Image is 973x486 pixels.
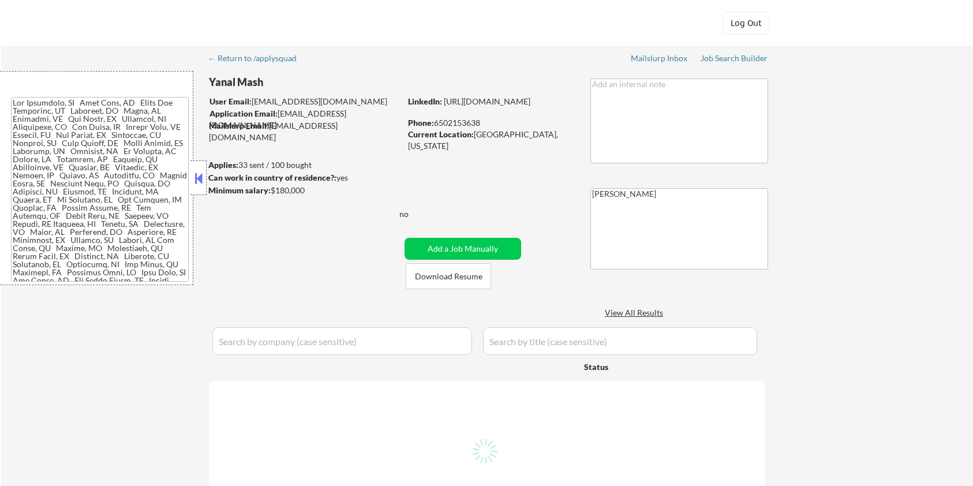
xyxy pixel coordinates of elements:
[605,307,667,319] div: View All Results
[208,159,401,171] div: 33 sent / 100 bought
[631,54,688,65] a: Mailslurp Inbox
[209,121,269,130] strong: Mailslurp Email:
[408,129,474,139] strong: Current Location:
[408,96,442,106] strong: LinkedIn:
[208,185,271,195] strong: Minimum salary:
[408,118,434,128] strong: Phone:
[208,185,401,196] div: $180,000
[723,12,769,35] button: Log Out
[444,96,530,106] a: [URL][DOMAIN_NAME]
[209,96,252,106] strong: User Email:
[212,327,472,355] input: Search by company (case sensitive)
[209,75,446,89] div: Yanal Mash
[209,108,401,130] div: [EMAIL_ADDRESS][DOMAIN_NAME]
[631,54,688,62] div: Mailslurp Inbox
[483,327,757,355] input: Search by title (case sensitive)
[209,120,401,143] div: [EMAIL_ADDRESS][DOMAIN_NAME]
[209,96,401,107] div: [EMAIL_ADDRESS][DOMAIN_NAME]
[208,160,238,170] strong: Applies:
[208,173,336,182] strong: Can work in country of residence?:
[209,109,278,118] strong: Application Email:
[701,54,768,65] a: Job Search Builder
[408,129,571,151] div: [GEOGRAPHIC_DATA], [US_STATE]
[406,263,491,289] button: Download Resume
[405,238,521,260] button: Add a Job Manually
[701,54,768,62] div: Job Search Builder
[208,54,308,65] a: ← Return to /applysquad
[208,172,397,184] div: yes
[584,356,683,377] div: Status
[399,208,432,220] div: no
[408,117,571,129] div: 6502153638
[208,54,308,62] div: ← Return to /applysquad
